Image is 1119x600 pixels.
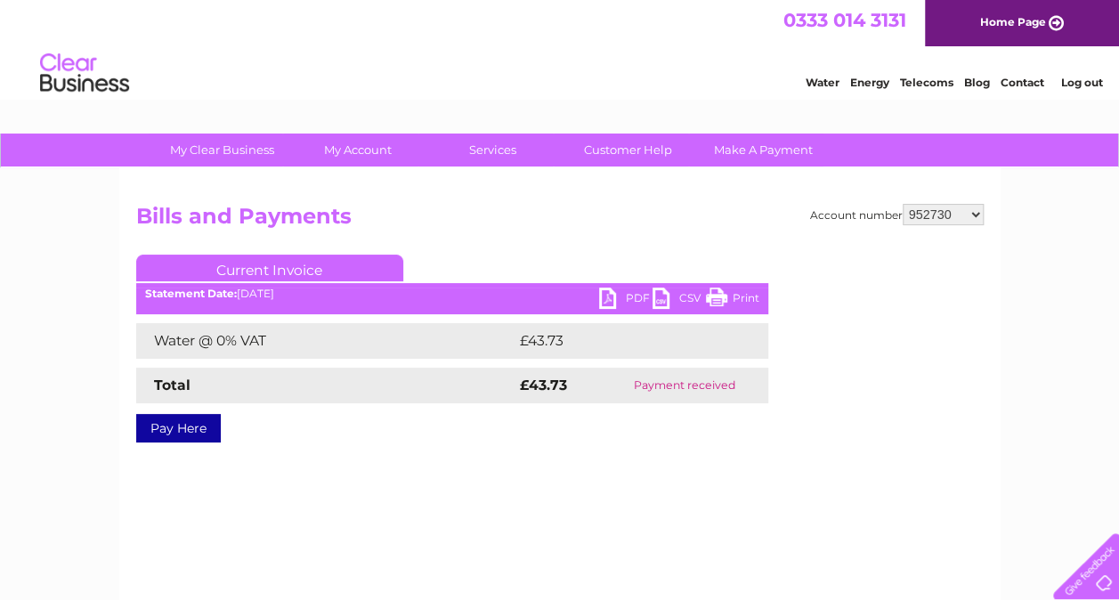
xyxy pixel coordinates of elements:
a: Water [806,76,839,89]
a: My Account [284,134,431,166]
div: [DATE] [136,288,768,300]
a: CSV [653,288,706,313]
a: Customer Help [555,134,701,166]
a: Contact [1001,76,1044,89]
a: Telecoms [900,76,953,89]
a: My Clear Business [149,134,296,166]
a: PDF [599,288,653,313]
a: Make A Payment [690,134,837,166]
div: Clear Business is a trading name of Verastar Limited (registered in [GEOGRAPHIC_DATA] No. 3667643... [140,10,981,86]
a: Pay Here [136,414,221,442]
img: logo.png [39,46,130,101]
strong: Total [154,377,191,393]
a: 0333 014 3131 [783,9,906,31]
td: £43.73 [515,323,732,359]
a: Services [419,134,566,166]
div: Account number [810,204,984,225]
strong: £43.73 [520,377,567,393]
a: Energy [850,76,889,89]
a: Log out [1060,76,1102,89]
b: Statement Date: [145,287,237,300]
td: Water @ 0% VAT [136,323,515,359]
a: Current Invoice [136,255,403,281]
h2: Bills and Payments [136,204,984,238]
a: Blog [964,76,990,89]
a: Print [706,288,759,313]
td: Payment received [600,368,767,403]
